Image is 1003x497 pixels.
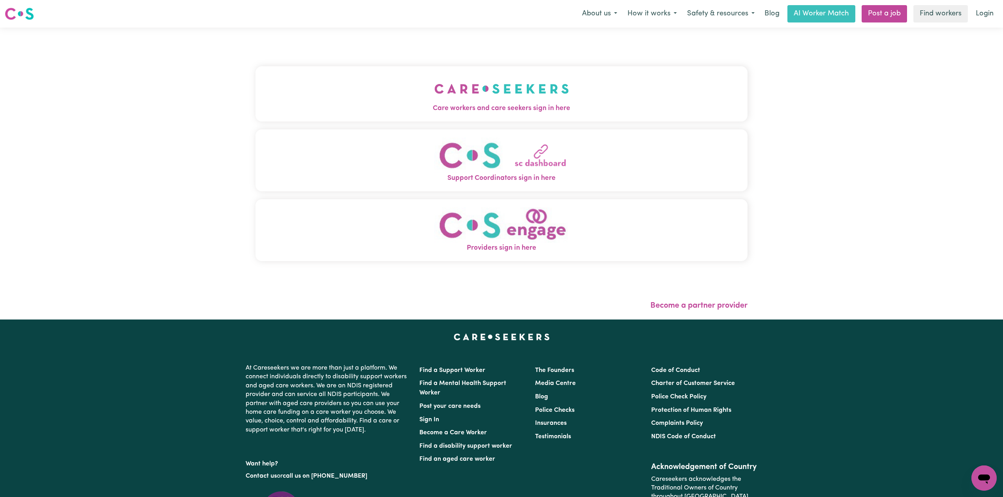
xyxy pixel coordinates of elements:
a: Blog [760,5,784,22]
a: Careseekers home page [454,334,550,340]
a: Media Centre [535,380,576,387]
p: or [246,469,410,484]
a: NDIS Code of Conduct [651,433,716,440]
a: The Founders [535,367,574,374]
p: Want help? [246,456,410,468]
a: AI Worker Match [787,5,855,22]
a: Find a Mental Health Support Worker [419,380,506,396]
a: Protection of Human Rights [651,407,731,413]
span: Support Coordinators sign in here [255,173,748,183]
a: Charter of Customer Service [651,380,735,387]
a: Careseekers logo [5,5,34,23]
a: Police Check Policy [651,394,706,400]
button: How it works [622,6,682,22]
a: Login [971,5,998,22]
a: Complaints Policy [651,420,703,426]
a: Insurances [535,420,567,426]
a: Find a disability support worker [419,443,512,449]
span: Care workers and care seekers sign in here [255,103,748,114]
a: Post your care needs [419,403,481,409]
button: Support Coordinators sign in here [255,129,748,191]
a: Blog [535,394,548,400]
a: call us on [PHONE_NUMBER] [283,473,367,479]
a: Post a job [862,5,907,22]
a: Sign In [419,417,439,423]
button: Safety & resources [682,6,760,22]
a: Become a Care Worker [419,430,487,436]
a: Find an aged care worker [419,456,495,462]
h2: Acknowledgement of Country [651,462,757,472]
img: Careseekers logo [5,7,34,21]
a: Testimonials [535,433,571,440]
button: Providers sign in here [255,199,748,261]
button: About us [577,6,622,22]
a: Find workers [913,5,968,22]
span: Providers sign in here [255,243,748,253]
a: Contact us [246,473,277,479]
a: Police Checks [535,407,575,413]
a: Code of Conduct [651,367,700,374]
button: Care workers and care seekers sign in here [255,66,748,121]
iframe: Button to launch messaging window [971,465,997,491]
p: At Careseekers we are more than just a platform. We connect individuals directly to disability su... [246,361,410,437]
a: Become a partner provider [650,302,748,310]
a: Find a Support Worker [419,367,485,374]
